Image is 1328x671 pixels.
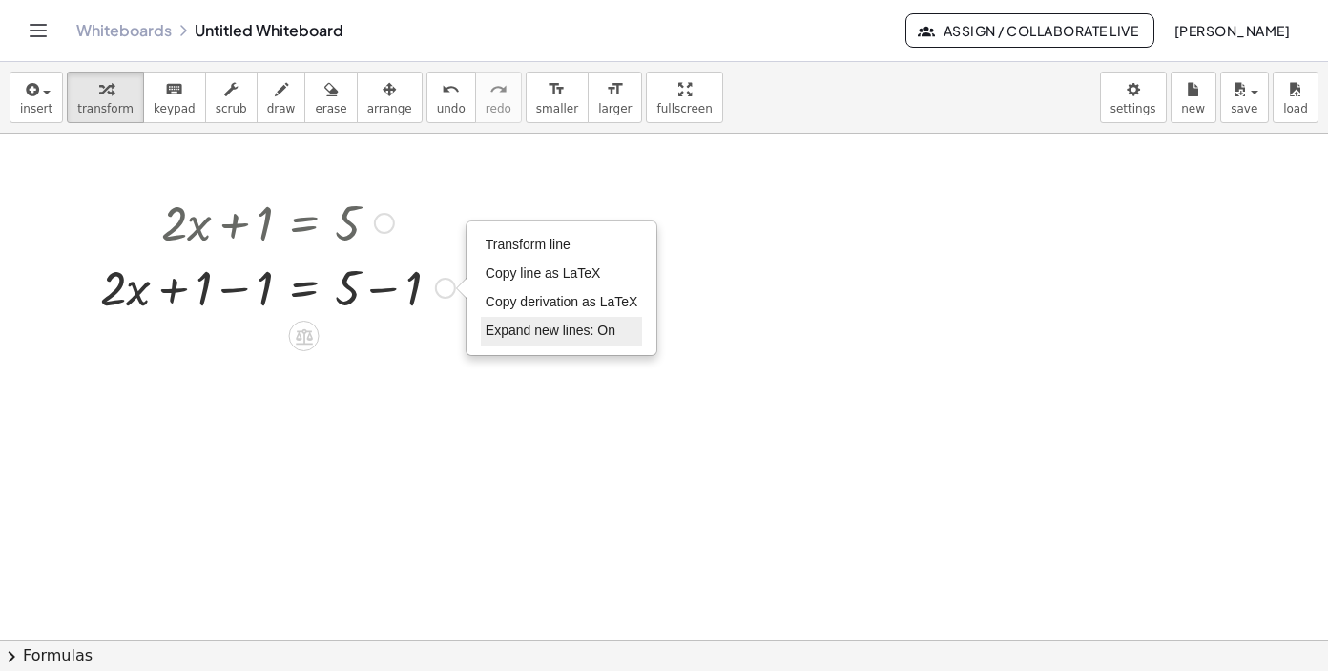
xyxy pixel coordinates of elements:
[76,21,172,40] a: Whiteboards
[486,102,511,115] span: redo
[205,72,258,123] button: scrub
[165,78,183,101] i: keyboard
[646,72,722,123] button: fullscreen
[20,102,52,115] span: insert
[486,237,571,252] span: Transform line
[486,323,615,338] span: Expand new lines: On
[1231,102,1257,115] span: save
[598,102,632,115] span: larger
[289,321,320,351] div: Apply the same math to both sides of the equation
[257,72,306,123] button: draw
[1173,22,1290,39] span: [PERSON_NAME]
[143,72,206,123] button: keyboardkeypad
[486,265,601,281] span: Copy line as LaTeX
[1171,72,1216,123] button: new
[77,102,134,115] span: transform
[1220,72,1269,123] button: save
[1283,102,1308,115] span: load
[526,72,589,123] button: format_sizesmaller
[367,102,412,115] span: arrange
[216,102,247,115] span: scrub
[357,72,423,123] button: arrange
[10,72,63,123] button: insert
[304,72,357,123] button: erase
[536,102,578,115] span: smaller
[267,102,296,115] span: draw
[1273,72,1318,123] button: load
[588,72,642,123] button: format_sizelarger
[442,78,460,101] i: undo
[437,102,466,115] span: undo
[606,78,624,101] i: format_size
[489,78,508,101] i: redo
[67,72,144,123] button: transform
[426,72,476,123] button: undoundo
[656,102,712,115] span: fullscreen
[1100,72,1167,123] button: settings
[486,294,638,309] span: Copy derivation as LaTeX
[1158,13,1305,48] button: [PERSON_NAME]
[23,15,53,46] button: Toggle navigation
[1181,102,1205,115] span: new
[548,78,566,101] i: format_size
[315,102,346,115] span: erase
[905,13,1154,48] button: Assign / Collaborate Live
[154,102,196,115] span: keypad
[922,22,1138,39] span: Assign / Collaborate Live
[475,72,522,123] button: redoredo
[1110,102,1156,115] span: settings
